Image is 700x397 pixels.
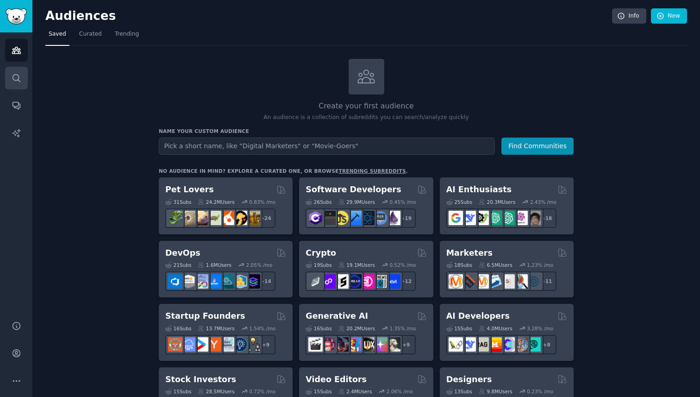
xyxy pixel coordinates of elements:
[159,101,574,112] h2: Create your first audience
[159,138,495,155] input: Pick a short name, like "Digital Marketers" or "Movie-Goers"
[347,211,362,225] img: iOSProgramming
[487,274,502,289] img: Emailmarketing
[198,325,234,332] div: 13.7M Users
[479,325,512,332] div: 4.0M Users
[321,211,336,225] img: software
[306,325,331,332] div: 16 Sub s
[446,262,472,268] div: 18 Sub s
[500,337,515,352] img: OpenSourceAI
[159,113,574,122] p: An audience is a collection of subreddits you can search/analyze quickly
[387,388,413,395] div: 2.06 % /mo
[246,211,260,225] img: dogbreed
[194,274,208,289] img: Docker_DevOps
[306,388,331,395] div: 15 Sub s
[321,337,336,352] img: dalle2
[246,337,260,352] img: growmybusiness
[475,337,489,352] img: Rag
[168,337,182,352] img: EntrepreneurRideAlong
[360,274,375,289] img: defiblockchain
[527,262,553,268] div: 1.23 % /mo
[79,30,102,38] span: Curated
[306,247,336,259] h2: Crypto
[45,9,612,24] h2: Audiences
[6,8,27,25] img: GummySearch logo
[360,337,375,352] img: FluxAI
[112,27,142,46] a: Trending
[396,208,416,228] div: + 19
[233,337,247,352] img: Entrepreneurship
[338,199,375,205] div: 29.9M Users
[198,262,231,268] div: 1.6M Users
[386,274,400,289] img: defi_
[246,274,260,289] img: PlatformEngineers
[334,211,349,225] img: learnjavascript
[446,247,493,259] h2: Marketers
[360,211,375,225] img: reactnative
[165,374,236,385] h2: Stock Investors
[45,27,69,46] a: Saved
[526,274,541,289] img: OnlineMarketing
[479,262,512,268] div: 6.5M Users
[220,274,234,289] img: platformengineering
[249,325,275,332] div: 1.54 % /mo
[165,184,214,195] h2: Pet Lovers
[449,337,463,352] img: LangChain
[198,199,234,205] div: 24.2M Users
[246,262,273,268] div: 2.05 % /mo
[334,274,349,289] img: ethstaker
[513,337,528,352] img: llmops
[338,388,372,395] div: 2.4M Users
[165,310,245,322] h2: Startup Founders
[449,274,463,289] img: content_marketing
[308,211,323,225] img: csharp
[165,199,191,205] div: 31 Sub s
[165,247,200,259] h2: DevOps
[220,337,234,352] img: indiehackers
[181,337,195,352] img: SaaS
[249,388,275,395] div: 0.72 % /mo
[308,337,323,352] img: aivideo
[233,211,247,225] img: PetAdvice
[462,337,476,352] img: DeepSeek
[249,199,275,205] div: 0.83 % /mo
[334,337,349,352] img: deepdream
[500,211,515,225] img: chatgpt_prompts_
[306,199,331,205] div: 26 Sub s
[396,335,416,354] div: + 9
[527,325,553,332] div: 3.28 % /mo
[165,262,191,268] div: 21 Sub s
[501,138,574,155] button: Find Communities
[612,8,646,24] a: Info
[347,337,362,352] img: sdforall
[207,337,221,352] img: ycombinator
[527,388,553,395] div: 0.23 % /mo
[373,211,387,225] img: AskComputerScience
[462,211,476,225] img: DeepSeek
[479,388,512,395] div: 9.8M Users
[537,271,556,291] div: + 11
[479,199,515,205] div: 20.3M Users
[446,184,512,195] h2: AI Enthusiasts
[168,211,182,225] img: herpetology
[115,30,139,38] span: Trending
[487,337,502,352] img: MistralAI
[386,211,400,225] img: elixir
[530,199,556,205] div: 2.43 % /mo
[487,211,502,225] img: chatgpt_promptDesign
[308,274,323,289] img: ethfinance
[198,388,234,395] div: 28.5M Users
[446,325,472,332] div: 15 Sub s
[194,337,208,352] img: startup
[513,211,528,225] img: OpenAIDev
[449,211,463,225] img: GoogleGeminiAI
[256,208,275,228] div: + 24
[462,274,476,289] img: bigseo
[446,374,492,385] h2: Designers
[256,271,275,291] div: + 14
[306,184,401,195] h2: Software Developers
[321,274,336,289] img: 0xPolygon
[159,128,574,134] h3: Name your custom audience
[159,168,408,174] div: No audience in mind? Explore a curated one, or browse .
[194,211,208,225] img: leopardgeckos
[76,27,105,46] a: Curated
